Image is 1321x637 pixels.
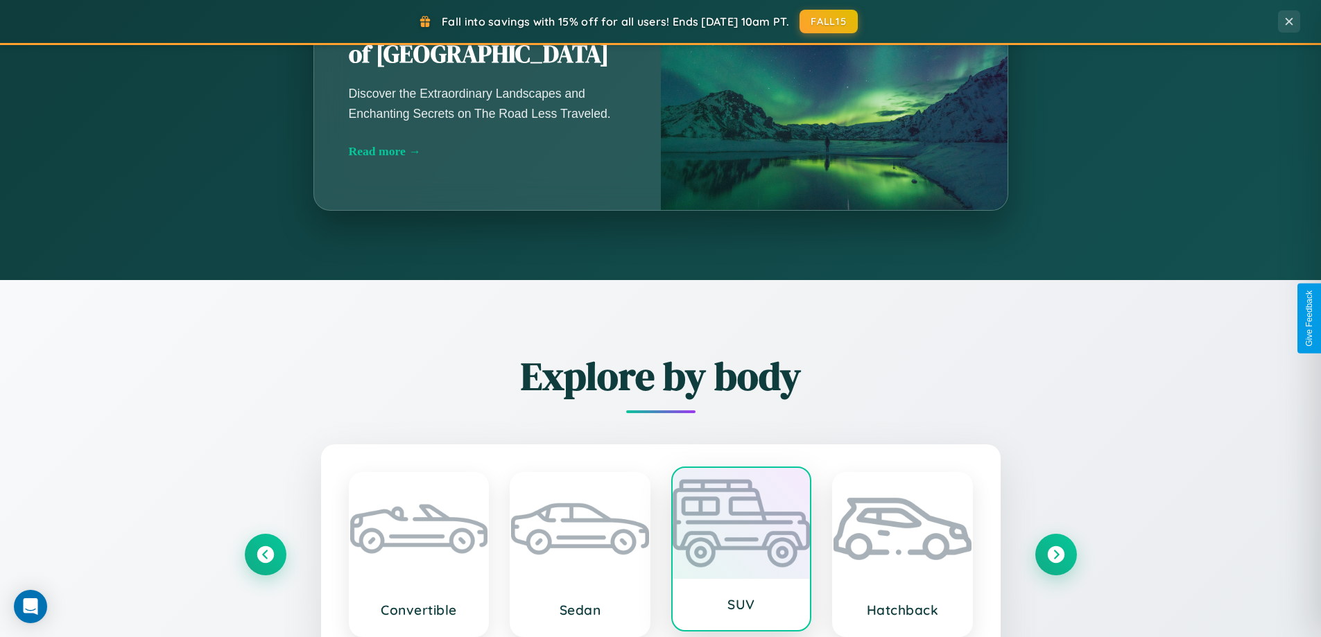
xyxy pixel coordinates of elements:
[14,590,47,623] div: Open Intercom Messenger
[349,144,626,159] div: Read more →
[525,602,635,618] h3: Sedan
[800,10,858,33] button: FALL15
[687,596,797,613] h3: SUV
[245,349,1077,403] h2: Explore by body
[349,7,626,71] h2: Unearthing the Mystique of [GEOGRAPHIC_DATA]
[847,602,958,618] h3: Hatchback
[1304,290,1314,347] div: Give Feedback
[349,84,626,123] p: Discover the Extraordinary Landscapes and Enchanting Secrets on The Road Less Traveled.
[442,15,789,28] span: Fall into savings with 15% off for all users! Ends [DATE] 10am PT.
[364,602,474,618] h3: Convertible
